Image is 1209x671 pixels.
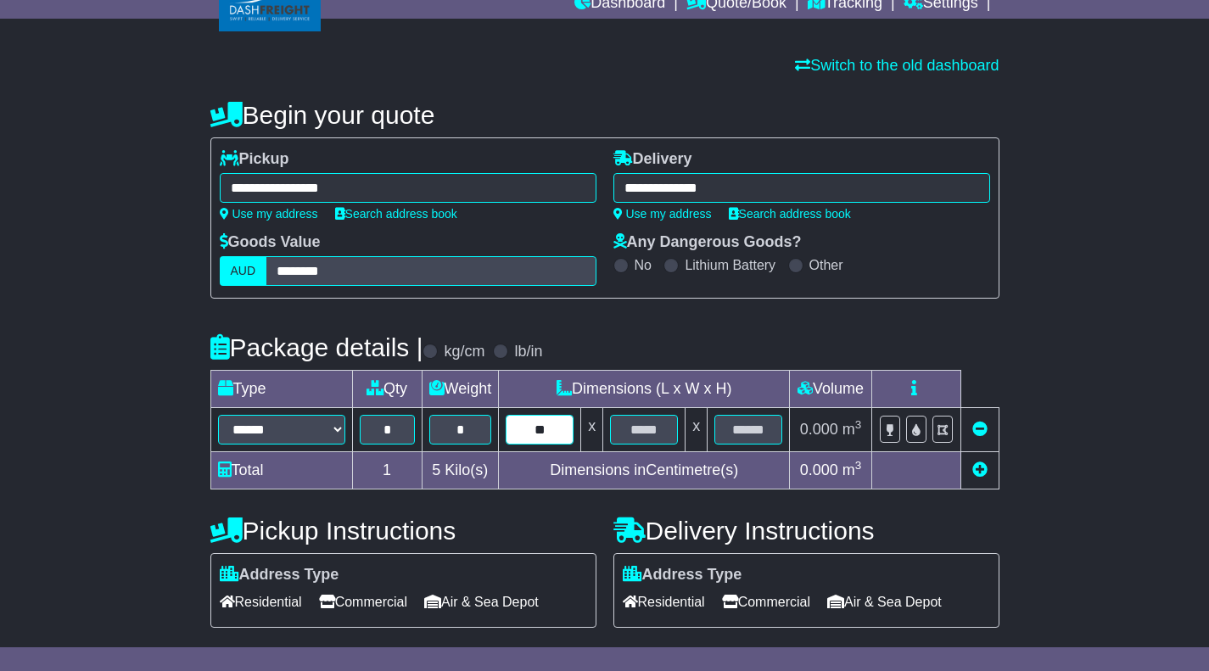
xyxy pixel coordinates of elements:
span: 0.000 [800,461,838,478]
td: Weight [422,371,499,408]
span: Air & Sea Depot [827,589,942,615]
label: Pickup [220,150,289,169]
td: Total [210,452,352,489]
span: 0.000 [800,421,838,438]
label: Other [809,257,843,273]
a: Add new item [972,461,988,478]
td: 1 [352,452,422,489]
td: Dimensions (L x W x H) [499,371,790,408]
a: Remove this item [972,421,988,438]
td: Kilo(s) [422,452,499,489]
a: Search address book [729,207,851,221]
td: Volume [790,371,872,408]
span: Residential [220,589,302,615]
label: Address Type [623,566,742,584]
label: Delivery [613,150,692,169]
a: Use my address [220,207,318,221]
sup: 3 [855,418,862,431]
label: Lithium Battery [685,257,775,273]
span: 5 [432,461,440,478]
label: Goods Value [220,233,321,252]
h4: Begin your quote [210,101,999,129]
h4: Package details | [210,333,423,361]
td: Type [210,371,352,408]
label: Address Type [220,566,339,584]
a: Use my address [613,207,712,221]
label: No [635,257,652,273]
a: Switch to the old dashboard [795,57,999,74]
a: Search address book [335,207,457,221]
span: m [842,461,862,478]
h4: Delivery Instructions [613,517,999,545]
span: Commercial [319,589,407,615]
label: AUD [220,256,267,286]
td: Dimensions in Centimetre(s) [499,452,790,489]
span: Air & Sea Depot [424,589,539,615]
td: Qty [352,371,422,408]
label: Any Dangerous Goods? [613,233,802,252]
span: Residential [623,589,705,615]
span: m [842,421,862,438]
span: Commercial [722,589,810,615]
td: x [686,408,708,452]
h4: Pickup Instructions [210,517,596,545]
label: kg/cm [444,343,484,361]
td: x [581,408,603,452]
sup: 3 [855,459,862,472]
label: lb/in [514,343,542,361]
